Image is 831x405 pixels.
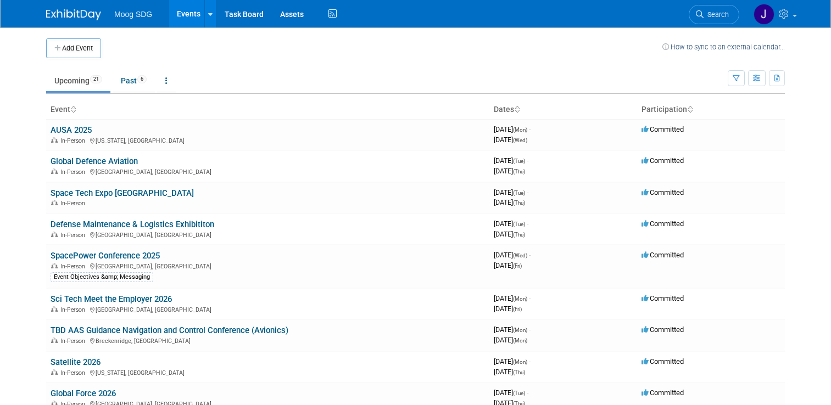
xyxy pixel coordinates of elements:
span: (Mon) [513,327,527,333]
th: Event [46,100,489,119]
span: (Fri) [513,306,522,312]
span: [DATE] [494,336,527,344]
img: In-Person Event [51,168,58,174]
img: In-Person Event [51,369,58,375]
a: Global Defence Aviation [51,156,138,166]
img: Jaclyn Roberts [754,4,774,25]
div: [US_STATE], [GEOGRAPHIC_DATA] [51,368,485,376]
div: [GEOGRAPHIC_DATA], [GEOGRAPHIC_DATA] [51,305,485,313]
span: 21 [90,75,102,83]
span: - [529,251,531,259]
span: - [527,220,528,228]
span: 6 [137,75,147,83]
a: AUSA 2025 [51,125,92,135]
img: In-Person Event [51,232,58,237]
div: [GEOGRAPHIC_DATA], [GEOGRAPHIC_DATA] [51,167,485,176]
span: [DATE] [494,368,525,376]
span: [DATE] [494,220,528,228]
span: [DATE] [494,294,531,302]
span: In-Person [60,263,88,270]
img: ExhibitDay [46,9,101,20]
img: In-Person Event [51,263,58,268]
a: Space Tech Expo [GEOGRAPHIC_DATA] [51,188,194,198]
span: Committed [642,357,684,365]
a: Search [689,5,739,24]
a: Satellite 2026 [51,357,101,367]
img: In-Person Event [51,306,58,312]
span: Search [704,10,729,19]
span: In-Person [60,137,88,144]
span: [DATE] [494,230,525,238]
a: TBD AAS Guidance Navigation and Control Conference (Avionics) [51,325,288,335]
span: Committed [642,188,684,196]
span: (Tue) [513,190,525,196]
span: - [529,294,531,302]
a: Sci Tech Meet the Employer 2026 [51,294,172,304]
span: (Thu) [513,168,525,175]
span: [DATE] [494,125,531,133]
span: - [527,389,528,397]
span: - [527,188,528,196]
span: (Thu) [513,369,525,375]
span: Committed [642,156,684,165]
span: [DATE] [494,198,525,206]
span: [DATE] [494,136,527,144]
span: [DATE] [494,305,522,313]
span: In-Person [60,200,88,207]
span: Moog SDG [114,10,152,19]
div: [GEOGRAPHIC_DATA], [GEOGRAPHIC_DATA] [51,230,485,239]
a: Sort by Event Name [70,105,76,114]
span: [DATE] [494,167,525,175]
span: (Tue) [513,221,525,227]
a: How to sync to an external calendar... [662,43,785,51]
span: (Thu) [513,232,525,238]
span: (Wed) [513,137,527,143]
span: [DATE] [494,156,528,165]
a: Sort by Participation Type [687,105,693,114]
span: In-Person [60,337,88,345]
span: (Fri) [513,263,522,269]
span: (Tue) [513,158,525,164]
span: Committed [642,294,684,302]
span: Committed [642,125,684,133]
span: [DATE] [494,188,528,196]
span: In-Person [60,168,88,176]
div: Breckenridge, [GEOGRAPHIC_DATA] [51,336,485,345]
span: (Tue) [513,390,525,396]
th: Dates [489,100,637,119]
span: (Wed) [513,252,527,258]
span: In-Person [60,369,88,376]
a: Past6 [113,70,155,91]
div: [US_STATE], [GEOGRAPHIC_DATA] [51,136,485,144]
span: (Mon) [513,296,527,302]
span: [DATE] [494,325,531,334]
span: - [527,156,528,165]
span: (Mon) [513,337,527,344]
img: In-Person Event [51,200,58,205]
span: [DATE] [494,357,531,365]
span: Committed [642,389,684,397]
th: Participation [637,100,785,119]
img: In-Person Event [51,337,58,343]
span: [DATE] [494,251,531,259]
a: SpacePower Conference 2025 [51,251,160,261]
a: Upcoming21 [46,70,110,91]
a: Global Force 2026 [51,389,116,398]
span: [DATE] [494,261,522,269]
div: Event Objectives &amp; Messaging [51,272,153,282]
span: - [529,357,531,365]
div: [GEOGRAPHIC_DATA], [GEOGRAPHIC_DATA] [51,261,485,270]
span: (Mon) [513,127,527,133]
span: Committed [642,325,684,334]
a: Defense Maintenance & Logistics Exhibititon [51,220,214,229]
span: - [529,125,531,133]
span: (Mon) [513,359,527,365]
span: Committed [642,220,684,228]
a: Sort by Start Date [514,105,520,114]
span: (Thu) [513,200,525,206]
img: In-Person Event [51,137,58,143]
span: In-Person [60,306,88,313]
span: [DATE] [494,389,528,397]
span: Committed [642,251,684,259]
button: Add Event [46,38,101,58]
